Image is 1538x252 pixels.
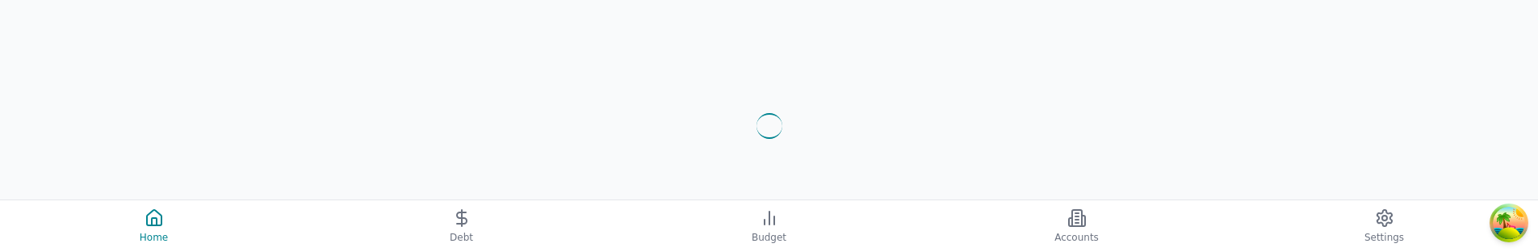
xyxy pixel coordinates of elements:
span: Debt [450,231,473,244]
button: Open Tanstack query devtools [1493,207,1525,239]
span: Budget [752,231,786,244]
button: Accounts [923,200,1230,252]
span: Settings [1364,231,1404,244]
button: Debt [308,200,615,252]
span: Accounts [1054,231,1099,244]
span: Home [140,231,168,244]
button: Settings [1230,200,1538,252]
button: Budget [615,200,923,252]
